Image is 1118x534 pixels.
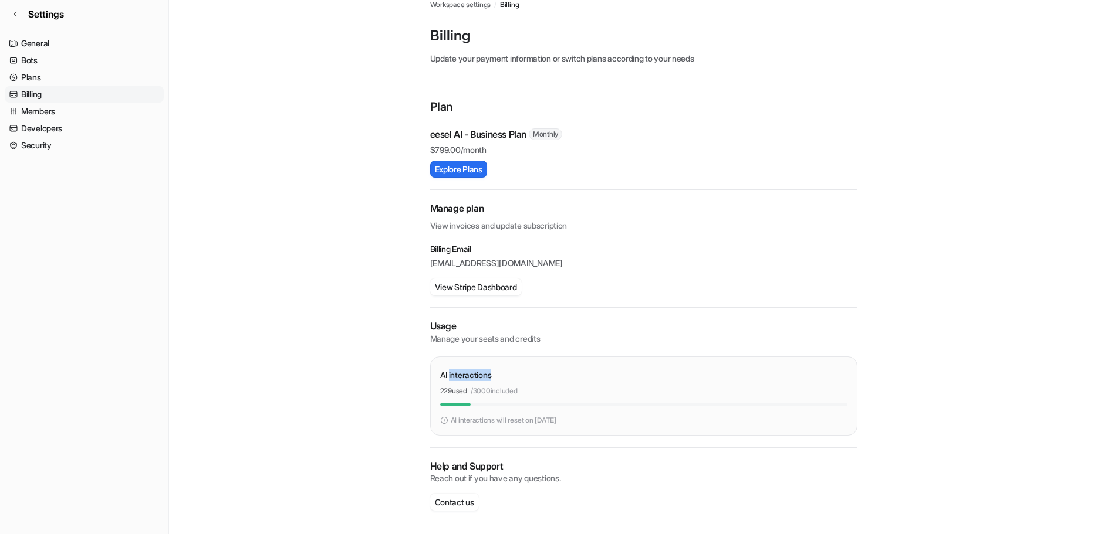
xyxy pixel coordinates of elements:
[5,137,164,154] a: Security
[430,319,857,333] p: Usage
[430,494,479,511] button: Contact us
[430,278,522,295] button: View Stripe Dashboard
[471,386,518,396] p: / 3000 included
[430,243,857,255] p: Billing Email
[440,369,492,381] p: AI interactions
[430,52,857,64] p: Update your payment information or switch plans according to your needs
[430,472,857,484] p: Reach out if you have any questions.
[430,257,857,269] p: [EMAIL_ADDRESS][DOMAIN_NAME]
[529,128,562,140] span: Monthly
[5,69,164,86] a: Plans
[430,98,857,118] p: Plan
[5,35,164,52] a: General
[430,202,857,215] h2: Manage plan
[430,215,857,232] p: View invoices and update subscription
[451,415,556,426] p: AI interactions will reset on [DATE]
[430,333,857,345] p: Manage your seats and credits
[430,161,487,178] button: Explore Plans
[430,460,857,473] p: Help and Support
[5,86,164,103] a: Billing
[5,103,164,120] a: Members
[5,120,164,137] a: Developers
[28,7,64,21] span: Settings
[430,127,526,141] p: eesel AI - Business Plan
[5,52,164,69] a: Bots
[440,386,467,396] p: 229 used
[430,26,857,45] p: Billing
[430,144,857,156] p: $ 799.00/month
